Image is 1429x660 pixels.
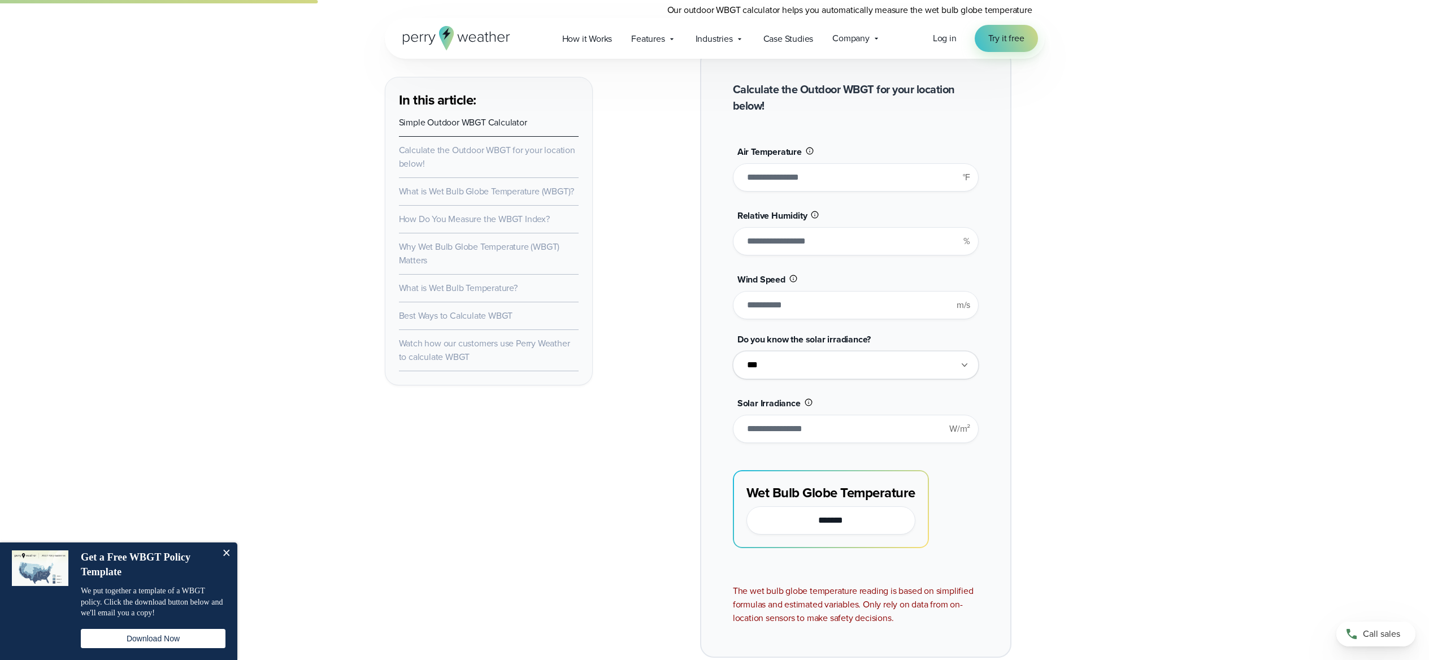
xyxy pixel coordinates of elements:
[399,185,575,198] a: What is Wet Bulb Globe Temperature (WBGT)?
[399,212,550,225] a: How Do You Measure the WBGT Index?
[1363,627,1400,641] span: Call sales
[737,145,802,158] span: Air Temperature
[399,116,527,129] a: Simple Outdoor WBGT Calculator
[399,337,570,363] a: Watch how our customers use Perry Weather to calculate WBGT
[562,32,613,46] span: How it Works
[733,584,979,625] div: The wet bulb globe temperature reading is based on simplified formulas and estimated variables. O...
[737,333,871,346] span: Do you know the solar irradiance?
[667,3,1045,31] p: Our outdoor WBGT calculator helps you automatically measure the wet bulb globe temperature quickl...
[215,542,237,565] button: Close
[737,209,807,222] span: Relative Humidity
[733,81,979,114] h2: Calculate the Outdoor WBGT for your location below!
[737,273,785,286] span: Wind Speed
[631,32,664,46] span: Features
[737,397,801,410] span: Solar Irradiance
[754,27,823,50] a: Case Studies
[696,32,733,46] span: Industries
[553,27,622,50] a: How it Works
[81,629,225,648] button: Download Now
[763,32,814,46] span: Case Studies
[399,240,560,267] a: Why Wet Bulb Globe Temperature (WBGT) Matters
[81,585,225,619] p: We put together a template of a WBGT policy. Click the download button below and we'll email you ...
[399,91,579,109] h3: In this article:
[399,281,518,294] a: What is Wet Bulb Temperature?
[1336,622,1415,646] a: Call sales
[399,144,575,170] a: Calculate the Outdoor WBGT for your location below!
[81,550,214,579] h4: Get a Free WBGT Policy Template
[988,32,1024,45] span: Try it free
[933,32,957,45] a: Log in
[399,309,513,322] a: Best Ways to Calculate WBGT
[12,550,68,586] img: dialog featured image
[832,32,870,45] span: Company
[975,25,1038,52] a: Try it free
